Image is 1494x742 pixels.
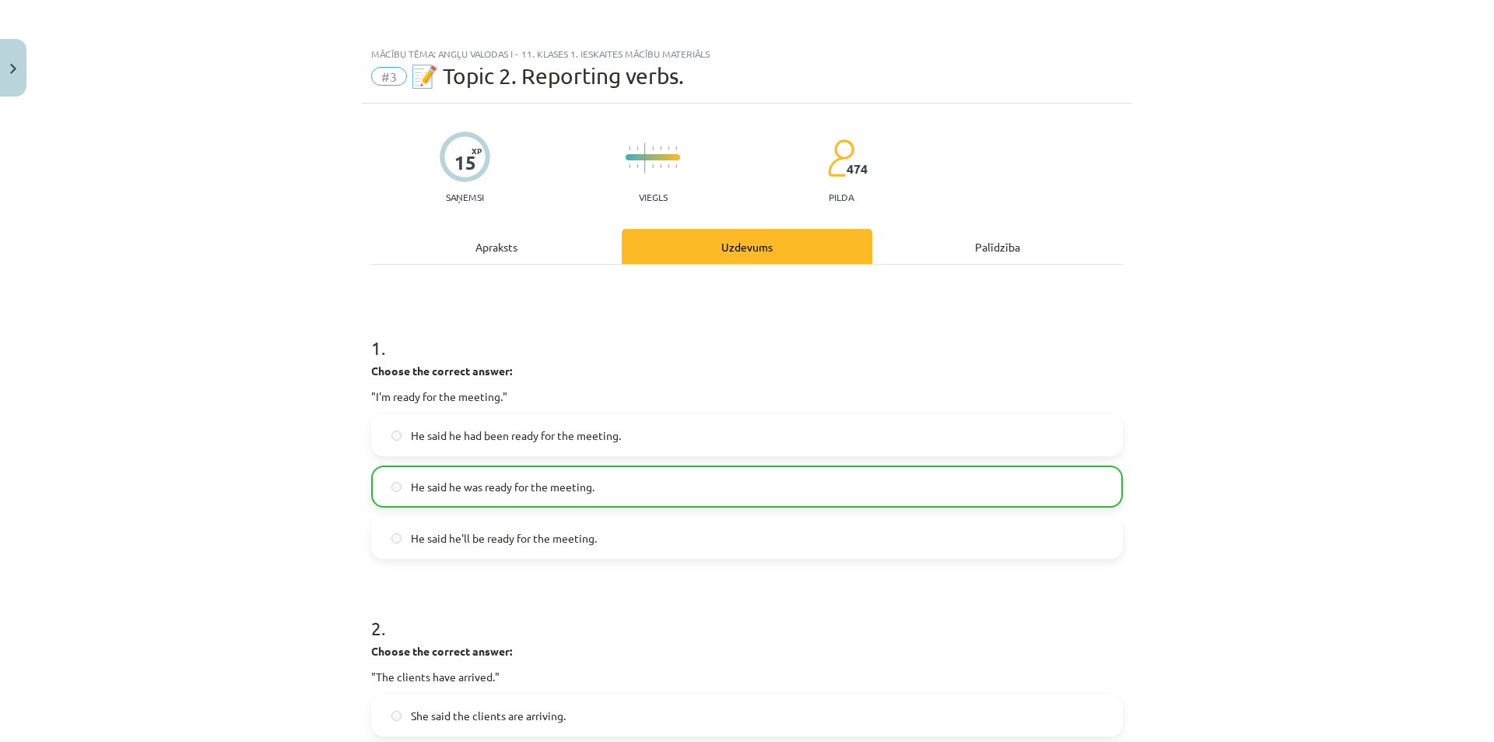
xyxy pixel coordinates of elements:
[652,146,654,150] img: icon-short-line-57e1e144782c952c97e751825c79c345078a6d821885a25fce030b3d8c18986b.svg
[391,711,402,721] input: She said the clients are arriving.
[827,139,854,178] img: students-c634bb4e5e11cddfef0936a35e636f08e4e9abd3cc4e673bd6f9a4125e45ecb1.svg
[637,164,638,168] img: icon-short-line-57e1e144782c952c97e751825c79c345078a6d821885a25fce030b3d8c18986b.svg
[371,67,407,86] span: #3
[629,146,630,150] img: icon-short-line-57e1e144782c952c97e751825c79c345078a6d821885a25fce030b3d8c18986b.svg
[872,229,1123,264] div: Palīdzība
[371,590,1123,638] h1: 2 .
[411,63,684,89] span: 📝 Topic 2. Reporting verbs.
[371,364,512,378] strong: Choose the correct answer:
[371,644,512,658] strong: Choose the correct answer:
[411,708,566,724] span: She said the clients are arriving.
[371,229,622,264] div: Apraksts
[371,669,1123,685] p: "The clients have arrived."
[371,48,1123,59] div: Mācību tēma: Angļu valodas i - 11. klases 1. ieskaites mācību materiāls
[391,431,402,441] input: He said he had been ready for the meeting.
[411,530,597,547] span: He said he'll be ready for the meeting.
[847,162,868,176] span: 474
[660,164,661,168] img: icon-short-line-57e1e144782c952c97e751825c79c345078a6d821885a25fce030b3d8c18986b.svg
[668,164,669,168] img: icon-short-line-57e1e144782c952c97e751825c79c345078a6d821885a25fce030b3d8c18986b.svg
[454,152,476,174] div: 15
[668,146,669,150] img: icon-short-line-57e1e144782c952c97e751825c79c345078a6d821885a25fce030b3d8c18986b.svg
[622,229,872,264] div: Uzdevums
[660,146,661,150] img: icon-short-line-57e1e144782c952c97e751825c79c345078a6d821885a25fce030b3d8c18986b.svg
[472,146,482,155] span: XP
[411,479,594,495] span: He said he was ready for the meeting.
[644,142,646,173] img: icon-long-line-d9ea69661e0d244f92f715978eff75569469978d946b2353a9bb055b3ed8787d.svg
[440,192,490,202] p: Saņemsi
[629,164,630,168] img: icon-short-line-57e1e144782c952c97e751825c79c345078a6d821885a25fce030b3d8c18986b.svg
[637,146,638,150] img: icon-short-line-57e1e144782c952c97e751825c79c345078a6d821885a25fce030b3d8c18986b.svg
[10,64,16,74] img: icon-close-lesson-0947bae3869378f0d4975bcd49f059093ad1ed9edebbc8119c70593378902aed.svg
[639,192,668,202] p: Viegls
[371,310,1123,358] h1: 1 .
[391,482,402,492] input: He said he was ready for the meeting.
[411,427,621,444] span: He said he had been ready for the meeting.
[391,533,402,543] input: He said he'll be ready for the meeting.
[675,164,677,168] img: icon-short-line-57e1e144782c952c97e751825c79c345078a6d821885a25fce030b3d8c18986b.svg
[675,146,677,150] img: icon-short-line-57e1e144782c952c97e751825c79c345078a6d821885a25fce030b3d8c18986b.svg
[829,192,854,202] p: pilda
[371,389,1123,405] p: "I'm ready for the meeting."
[652,164,654,168] img: icon-short-line-57e1e144782c952c97e751825c79c345078a6d821885a25fce030b3d8c18986b.svg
